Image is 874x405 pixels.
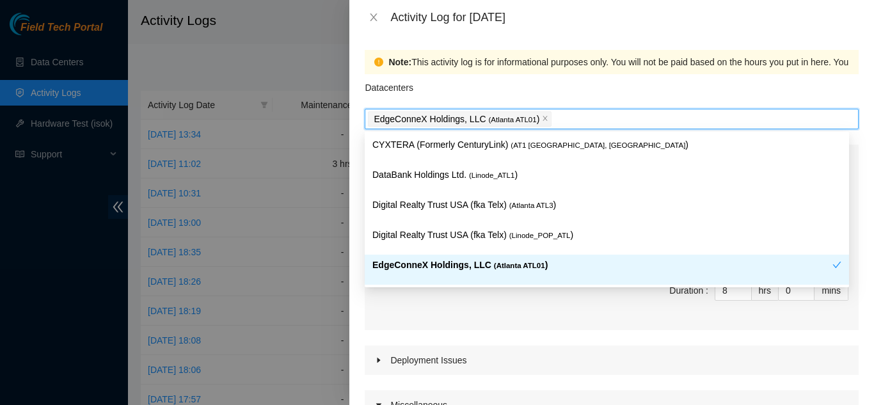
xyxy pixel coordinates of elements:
p: DataBank Holdings Ltd. ) [372,168,841,182]
div: mins [814,280,848,301]
p: Digital Realty Trust USA (fka Telx) ) [372,198,841,212]
span: ( AT1 [GEOGRAPHIC_DATA], [GEOGRAPHIC_DATA] [511,141,685,149]
button: Close [365,12,383,24]
p: Digital Realty Trust USA (fka Telx) ) [372,228,841,242]
p: EdgeConneX Holdings, LLC ) [374,112,539,127]
span: ( Linode_POP_ATL [509,232,571,239]
div: hrs [752,280,779,301]
p: EdgeConneX Holdings, LLC ) [372,258,832,273]
span: ( Atlanta ATL01 [488,116,536,123]
div: Deployment Issues [365,345,859,375]
strong: Note: [388,55,411,69]
p: CYXTERA (Formerly CenturyLink) ) [372,138,841,152]
span: ( Atlanta ATL01 [494,262,545,269]
span: check [832,260,841,269]
div: Duration : [669,283,708,298]
span: exclamation-circle [374,58,383,67]
p: Datacenters [365,74,413,95]
span: ( Atlanta ATL3 [509,202,553,209]
span: close [542,115,548,123]
span: ( Linode_ATL1 [469,171,514,179]
span: caret-right [375,356,383,364]
span: close [369,12,379,22]
div: Activity Log for [DATE] [390,10,859,24]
